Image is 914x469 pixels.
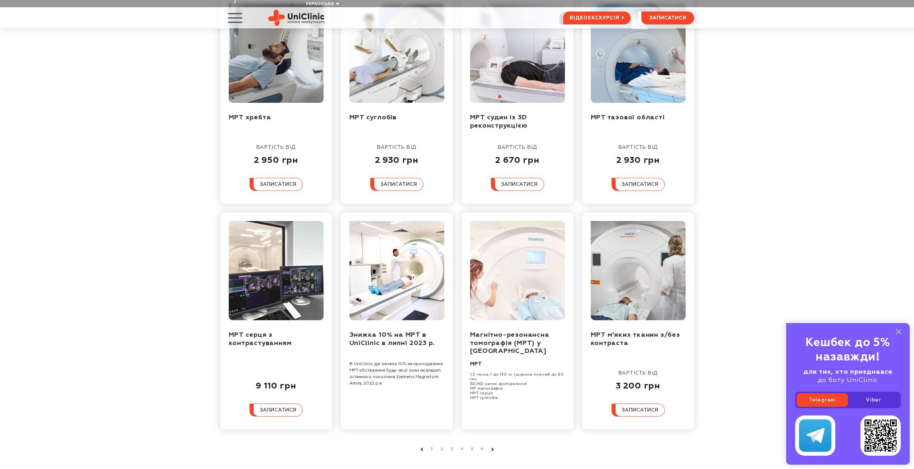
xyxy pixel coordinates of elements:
div: вартість від [495,144,539,151]
div: вартість від [254,144,298,151]
div: 2 950 грн [254,151,298,166]
a: 4 [459,446,466,453]
div: 3 200 грн [616,376,660,391]
span: Українська [306,2,334,6]
a: Знижка 10% на МРТ в UniClinic в липні 2023 р. [349,332,435,346]
img: МРТ тазової області [591,4,686,103]
img: Uniclinic [268,10,325,26]
div: 2 930 грн [616,151,660,166]
button: записатися [612,178,665,191]
button: записатися [641,12,694,24]
div: 2 930 грн [375,151,418,166]
div: до боту UniClinic [795,368,901,385]
span: записатися [501,182,538,187]
button: записатися [250,178,303,191]
img: МРТ суглобів [349,4,444,103]
span: записатися [260,408,296,413]
img: Знижка 10% на МРТ в UniClinic в липні 2023 р. [349,221,444,320]
h3: МРТ [470,361,565,367]
span: записатися [260,182,296,187]
div: вартість від [616,144,660,151]
button: записатися [370,178,423,191]
img: МРТ судин із 3D реконструкцією [470,4,565,103]
a: 6 [479,446,486,453]
a: 5 [469,446,476,453]
span: записатися [649,15,686,20]
div: 2 670 грн [495,151,539,166]
li: МРТ суглобів [470,396,565,400]
span: записатися [380,182,417,187]
div: Кешбек до 5% назавжди! [795,336,901,364]
div: 9 110 грн [256,376,296,391]
img: МРТ серця з контрастуванням [229,221,324,320]
li: МР мамографія [470,386,565,391]
a: 3 [449,446,456,453]
a: Магнітно-резонансна томографія (МРТ) у [GEOGRAPHIC_DATA] [470,332,549,354]
button: записатися [612,404,665,417]
a: МРТ м'яких тканин з/без контраста [591,332,680,346]
a: Viber [848,393,899,407]
button: записатися [250,404,303,417]
button: Українська [304,1,339,7]
a: відеоекскурсія [563,12,630,24]
div: вартість від [375,144,418,151]
a: 2 [439,446,446,453]
img: МРТ хребта [229,4,324,103]
li: 1,5 тесла / до 130 кг (ширина плечей до 65 см) [470,372,565,382]
p: В UniClinic діє знижка 10% на проходження МРТ обстеження будь-якої зони на апараті останного поко... [349,361,444,387]
span: записатися [622,182,658,187]
b: для тих, хто приєднався [803,369,892,375]
li: 3D/4D запис дослідження [470,382,565,386]
a: МРТ судин із 3D реконструкцією [470,114,528,129]
li: МРТ серця [470,391,565,396]
div: вартість від [616,370,660,376]
a: МРТ хребта [229,114,271,121]
img: Магнітно-резонансна томографія (МРТ) у Запоріжжі [470,221,565,320]
a: Telegram [797,393,848,407]
a: МРТ тазової області [591,114,665,121]
button: записатися [491,178,544,191]
a: МРТ суглобів [349,114,397,121]
a: МРТ серця з контрастуванням [229,332,292,346]
img: МРТ м'яких тканин з/без контраста [591,221,686,320]
span: відеоекскурсія [570,12,619,24]
span: записатися [622,408,658,413]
